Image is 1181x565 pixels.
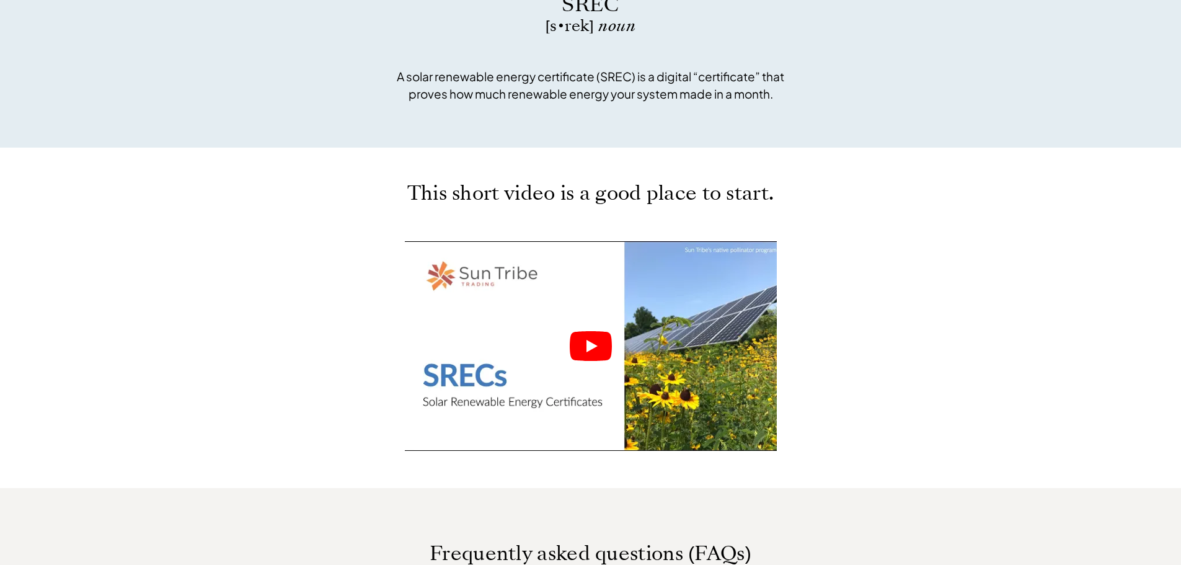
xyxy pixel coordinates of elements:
p: This short video is a good place to start. [358,185,823,202]
button: Play [570,331,612,361]
p: Frequently asked questions (FAQs) [237,541,944,565]
p: [s • rek] [389,19,792,33]
span: noun [598,15,635,37]
p: A solar renewable energy certificate (SREC) is a digital “certificate” that proves how much renew... [389,68,792,102]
